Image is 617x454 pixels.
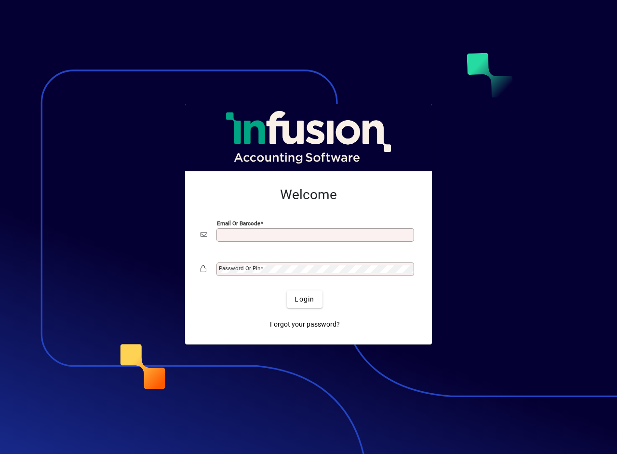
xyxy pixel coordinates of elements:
[201,187,416,203] h2: Welcome
[287,290,322,308] button: Login
[295,294,314,304] span: Login
[266,316,344,333] a: Forgot your password?
[219,265,260,272] mat-label: Password or Pin
[217,220,260,227] mat-label: Email or Barcode
[270,319,340,330] span: Forgot your password?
